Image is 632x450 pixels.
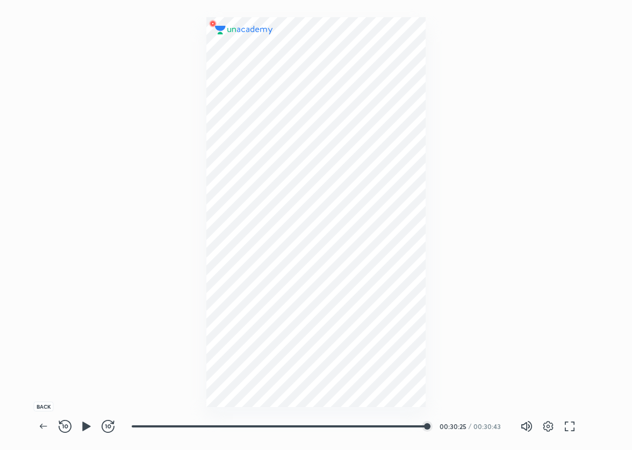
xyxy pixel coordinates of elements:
[440,423,466,430] div: 00:30:25
[215,26,273,34] img: logo.2a7e12a2.svg
[469,423,471,430] div: /
[206,17,219,30] img: wMgqJGBwKWe8AAAAABJRU5ErkJggg==
[34,402,54,411] div: Back
[473,423,503,430] div: 00:30:43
